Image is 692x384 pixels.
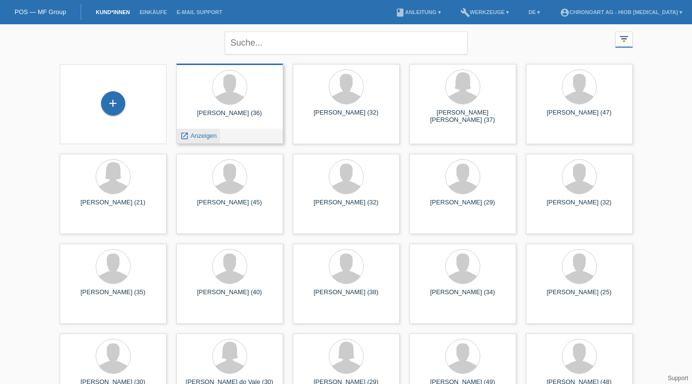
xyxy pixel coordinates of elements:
[619,33,629,44] i: filter_list
[180,132,217,139] a: launch Anzeigen
[456,9,514,15] a: buildWerkzeuge ▾
[180,132,189,140] i: launch
[390,9,445,15] a: bookAnleitung ▾
[91,9,135,15] a: Kund*innen
[534,288,625,304] div: [PERSON_NAME] (25)
[68,288,159,304] div: [PERSON_NAME] (35)
[301,199,392,214] div: [PERSON_NAME] (32)
[184,109,275,125] div: [PERSON_NAME] (36)
[555,9,688,15] a: account_circleChronoart AG - Hiob [MEDICAL_DATA] ▾
[15,8,66,16] a: POS — MF Group
[190,132,217,139] span: Anzeigen
[68,199,159,214] div: [PERSON_NAME] (21)
[460,8,470,17] i: build
[417,109,508,124] div: [PERSON_NAME] [PERSON_NAME] (37)
[184,199,275,214] div: [PERSON_NAME] (45)
[417,288,508,304] div: [PERSON_NAME] (34)
[668,375,688,382] a: Support
[534,109,625,124] div: [PERSON_NAME] (47)
[172,9,227,15] a: E-Mail Support
[395,8,405,17] i: book
[301,109,392,124] div: [PERSON_NAME] (32)
[534,199,625,214] div: [PERSON_NAME] (32)
[225,32,468,54] input: Suche...
[417,199,508,214] div: [PERSON_NAME] (29)
[184,288,275,304] div: [PERSON_NAME] (40)
[135,9,171,15] a: Einkäufe
[560,8,570,17] i: account_circle
[101,95,125,112] div: Kund*in hinzufügen
[301,288,392,304] div: [PERSON_NAME] (38)
[523,9,545,15] a: DE ▾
